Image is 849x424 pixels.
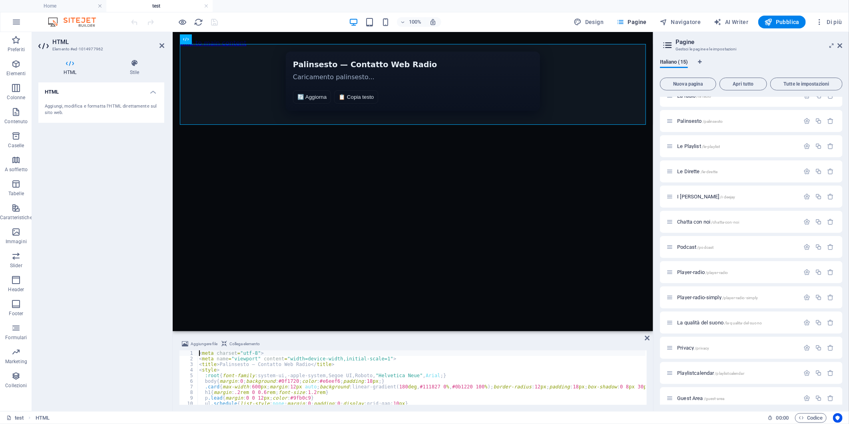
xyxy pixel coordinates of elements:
[38,82,164,97] h4: HTML
[46,17,106,27] img: Editor Logo
[827,193,834,200] div: Rimuovi
[179,390,198,395] div: 8
[827,395,834,402] div: Rimuovi
[6,70,26,77] p: Elementi
[675,320,799,325] div: La qualità del suono/la-qualita-del-suono
[660,78,716,90] button: Nuova pagina
[8,142,24,149] p: Caselle
[833,413,843,423] button: Usercentrics
[803,168,810,175] div: Impostazioni
[677,345,709,351] span: Privacy
[179,356,198,362] div: 2
[803,294,810,301] div: Impostazioni
[803,319,810,326] div: Impostazioni
[675,169,799,174] div: Le Dirette/le-dirette
[179,401,198,406] div: 10
[45,103,158,116] div: Aggiungi, modifica e formatta l'HTML direttamente sul sito web.
[677,269,728,275] span: Fai clic per aprire la pagina
[179,384,198,390] div: 7
[8,286,24,293] p: Header
[52,38,164,46] h2: HTML
[397,17,425,27] button: 100%
[7,7,74,15] a: Skip to main content
[677,219,739,225] span: Fai clic per aprire la pagina
[827,269,834,276] div: Rimuovi
[697,245,713,250] span: /podcast
[711,220,739,224] span: /chatta-con-noi
[724,321,762,325] span: /la-qualita-del-suono
[571,16,607,28] div: Design (Ctrl+Alt+Y)
[677,244,713,250] span: Fai clic per aprire la pagina
[803,244,810,250] div: Impostazioni
[571,16,607,28] button: Design
[677,320,762,326] span: La qualità del suono
[803,218,810,225] div: Impostazioni
[722,296,758,300] span: /player-radio-simply
[704,396,725,401] span: /guest-area
[656,16,704,28] button: Navigatore
[720,195,735,199] span: /i-deejay
[827,143,834,150] div: Rimuovi
[799,413,823,423] span: Codice
[191,339,217,349] span: Aggiungere file
[815,269,822,276] div: Duplicato
[8,190,24,197] p: Tabelle
[795,413,827,423] button: Codice
[776,413,789,423] span: 00 00
[194,17,203,27] button: reload
[675,144,799,149] div: Le Playlist/le-playlist
[675,118,799,124] div: Palinsesto/palinsesto
[770,78,843,90] button: Tutte le impostazioni
[827,370,834,376] div: Rimuovi
[105,59,164,76] h4: Stile
[815,218,822,225] div: Duplicato
[179,378,198,384] div: 6
[675,396,799,401] div: Guest Area/guest-area
[702,144,720,149] span: /le-playlist
[675,194,799,199] div: I [PERSON_NAME]/i-deejay
[675,370,799,376] div: Playlistcalendar/playlistcalendar
[5,382,27,389] p: Collezioni
[52,46,148,53] h3: Elemento #ed-1014977962
[676,46,827,53] h3: Gestsci le pagine e le impostazioni
[803,143,810,150] div: Impostazioni
[9,310,24,317] p: Footer
[675,270,799,275] div: Player-radio/player-radio
[179,350,198,356] div: 1
[815,244,822,250] div: Duplicato
[815,395,822,402] div: Duplicato
[616,18,647,26] span: Pagine
[664,82,713,86] span: Nuova pagina
[827,294,834,301] div: Rimuovi
[676,38,843,46] h2: Pagine
[827,319,834,326] div: Rimuovi
[815,193,822,200] div: Duplicato
[827,344,834,351] div: Rimuovi
[677,143,720,149] span: Fai clic per aprire la pagina
[782,415,783,421] span: :
[220,339,261,349] button: Collega elemento
[675,244,799,250] div: Podcast/podcast
[430,18,437,26] i: Quando ridimensioni, regola automaticamente il livello di zoom in modo che corrisponda al disposi...
[703,119,723,124] span: /palinsesto
[194,18,203,27] i: Ricarica la pagina
[714,18,749,26] span: AI Writer
[5,358,27,365] p: Marketing
[179,362,198,367] div: 3
[719,78,767,90] button: Apri tutto
[815,370,822,376] div: Duplicato
[179,395,198,401] div: 9
[803,269,810,276] div: Impostazioni
[827,168,834,175] div: Rimuovi
[6,238,27,245] p: Immagini
[827,218,834,225] div: Rimuovi
[815,18,842,26] span: Di più
[812,16,845,28] button: Di più
[723,82,763,86] span: Apri tutto
[660,59,843,74] div: Schede lingua
[7,94,25,101] p: Colonne
[677,395,724,401] span: Fai clic per aprire la pagina
[706,270,728,275] span: /player-radio
[574,18,604,26] span: Design
[36,413,50,423] span: Fai clic per selezionare. Doppio clic per modificare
